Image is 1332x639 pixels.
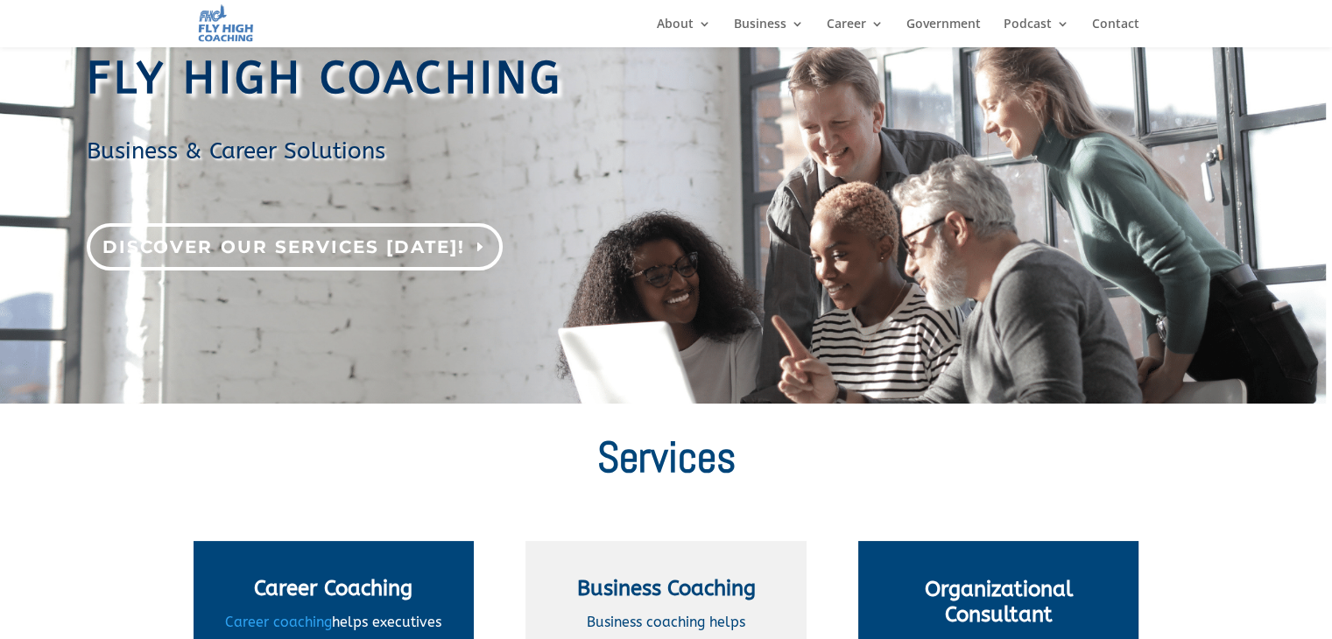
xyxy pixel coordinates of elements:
[906,18,981,47] a: Government
[734,18,804,47] a: Business
[87,53,562,104] span: Fly High Coaching
[197,4,255,43] img: Fly High Coaching
[576,576,755,600] span: Business Coaching
[1092,18,1139,47] a: Contact
[87,137,384,165] span: Business & Career Solutions
[925,577,1073,627] span: Organizational Consultant
[225,614,332,630] a: Career coaching
[657,18,711,47] a: About
[254,576,412,600] span: Career Coaching
[1004,18,1069,47] a: Podcast
[87,223,503,270] a: Discover our services [DATE]!
[597,430,736,484] span: Services
[827,18,884,47] a: Career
